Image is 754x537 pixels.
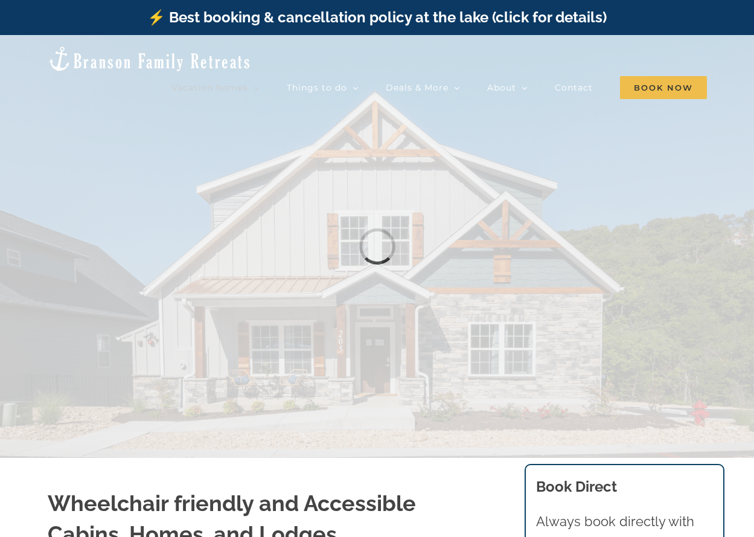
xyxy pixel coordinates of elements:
a: Things to do [287,76,359,100]
span: Contact [555,83,593,92]
a: Book Now [620,76,707,100]
a: Deals & More [386,76,460,100]
a: Vacation homes [171,76,260,100]
span: Deals & More [386,83,449,92]
span: Book Now [620,76,707,99]
img: Branson Family Retreats Logo [47,45,252,72]
b: Book Direct [536,478,617,495]
a: Contact [555,76,593,100]
a: ⚡️ Best booking & cancellation policy at the lake (click for details) [147,8,607,26]
span: About [487,83,516,92]
span: Things to do [287,83,347,92]
span: Vacation homes [171,83,248,92]
nav: Main Menu [171,76,707,100]
a: About [487,76,528,100]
